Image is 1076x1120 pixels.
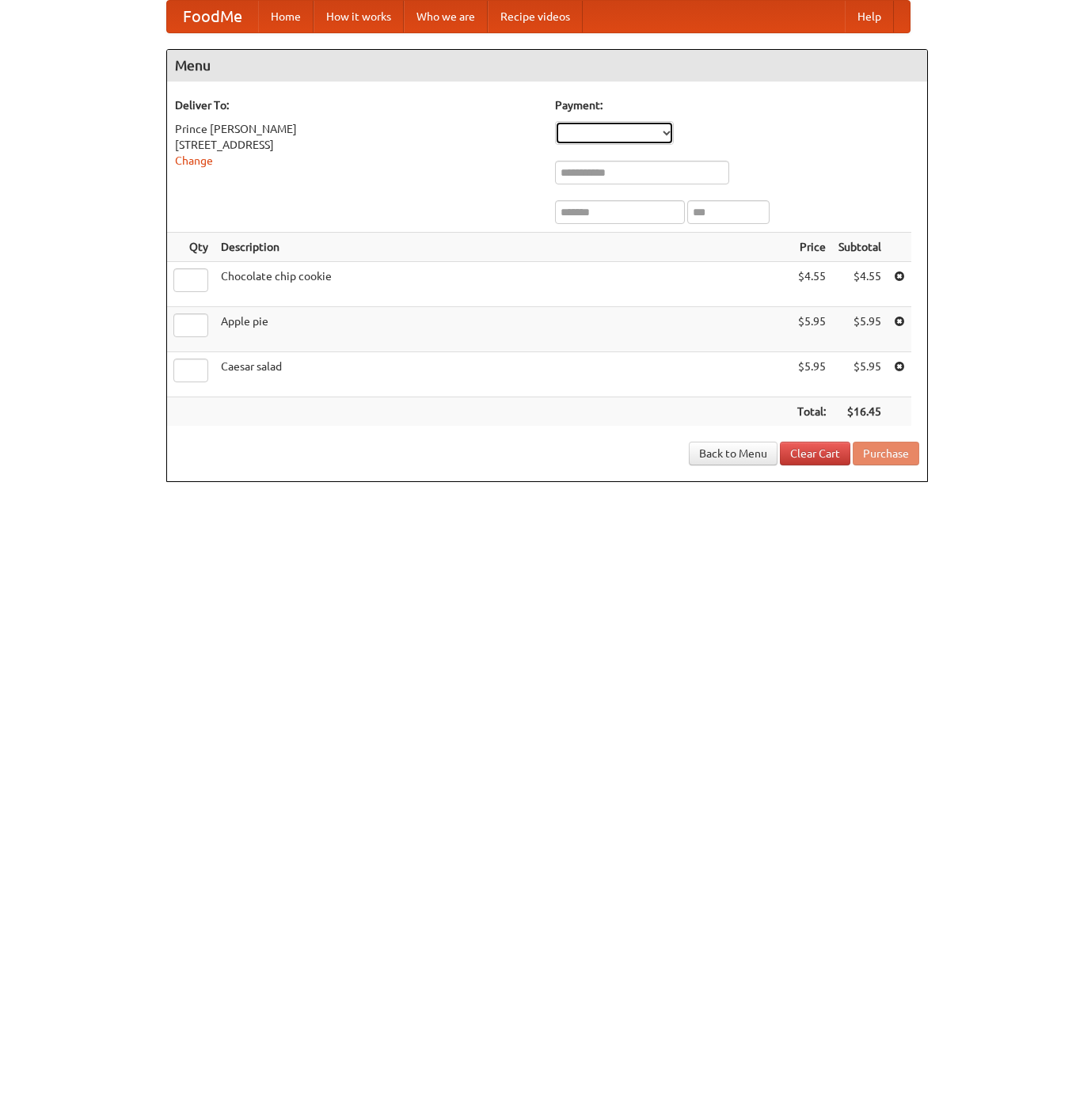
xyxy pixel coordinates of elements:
td: Apple pie [215,307,791,352]
td: $5.95 [832,352,888,397]
a: Help [845,1,894,32]
td: Chocolate chip cookie [215,262,791,307]
div: [STREET_ADDRESS] [175,137,539,153]
a: Back to Menu [689,442,778,465]
a: Who we are [404,1,488,32]
a: Home [258,1,314,32]
h4: Menu [167,50,927,82]
th: Total: [791,397,832,427]
h5: Deliver To: [175,97,539,113]
td: $4.55 [791,262,832,307]
a: Change [175,154,213,167]
button: Purchase [853,442,919,465]
th: Description [215,233,791,262]
h5: Payment: [555,97,919,113]
td: Caesar salad [215,352,791,397]
td: $4.55 [832,262,888,307]
th: Subtotal [832,233,888,262]
a: Clear Cart [780,442,850,465]
a: How it works [314,1,404,32]
td: $5.95 [791,307,832,352]
a: Recipe videos [488,1,583,32]
th: Price [791,233,832,262]
td: $5.95 [791,352,832,397]
td: $5.95 [832,307,888,352]
a: FoodMe [167,1,258,32]
div: Prince [PERSON_NAME] [175,121,539,137]
th: Qty [167,233,215,262]
th: $16.45 [832,397,888,427]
